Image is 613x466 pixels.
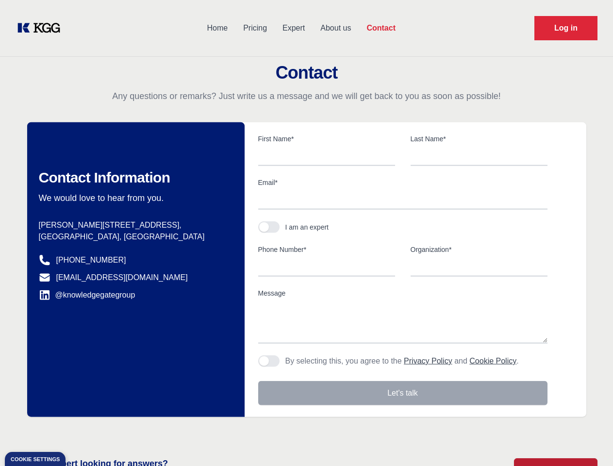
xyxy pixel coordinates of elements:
a: About us [313,16,359,41]
a: Cookie Policy [469,357,516,365]
p: [PERSON_NAME][STREET_ADDRESS], [39,219,229,231]
div: I am an expert [285,222,329,232]
a: Expert [275,16,313,41]
p: We would love to hear from you. [39,192,229,204]
p: Any questions or remarks? Just write us a message and we will get back to you as soon as possible! [12,90,601,102]
h2: Contact [12,63,601,83]
p: By selecting this, you agree to the and . [285,355,519,367]
a: Pricing [235,16,275,41]
iframe: Chat Widget [564,419,613,466]
a: Privacy Policy [404,357,452,365]
a: [PHONE_NUMBER] [56,254,126,266]
h2: Contact Information [39,169,229,186]
label: Last Name* [411,134,547,144]
a: Home [199,16,235,41]
a: Request Demo [534,16,597,40]
a: @knowledgegategroup [39,289,135,301]
label: Message [258,288,547,298]
label: Email* [258,178,547,187]
label: Organization* [411,245,547,254]
p: [GEOGRAPHIC_DATA], [GEOGRAPHIC_DATA] [39,231,229,243]
div: Cookie settings [11,457,60,462]
a: Contact [359,16,403,41]
a: KOL Knowledge Platform: Talk to Key External Experts (KEE) [16,20,68,36]
label: First Name* [258,134,395,144]
button: Let's talk [258,381,547,405]
label: Phone Number* [258,245,395,254]
a: [EMAIL_ADDRESS][DOMAIN_NAME] [56,272,188,283]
